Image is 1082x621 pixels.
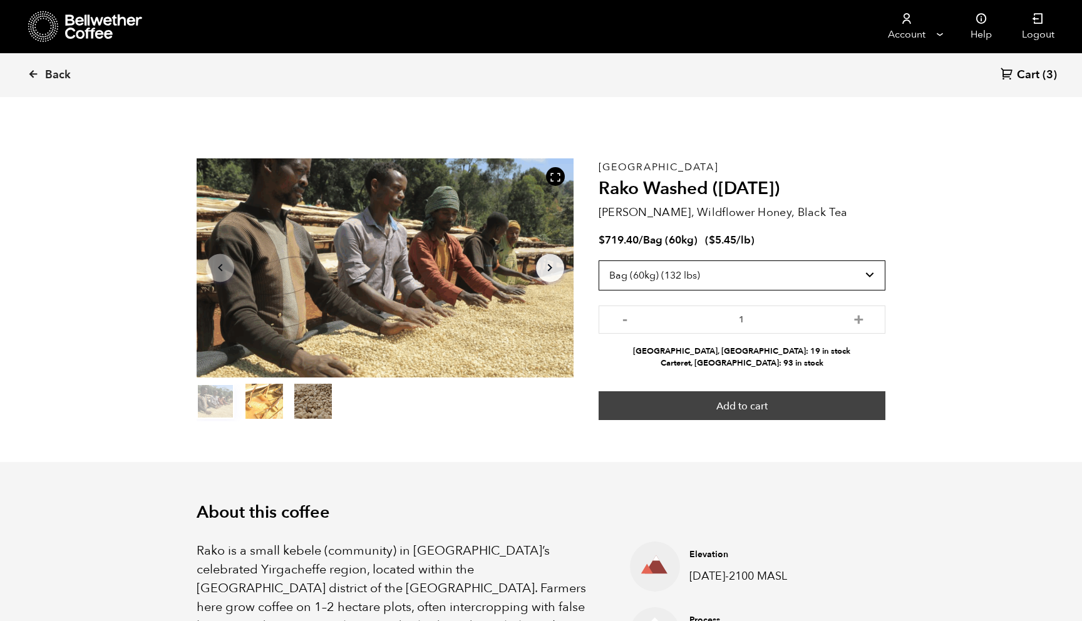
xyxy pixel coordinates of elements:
a: Cart (3) [1001,67,1057,84]
span: Bag (60kg) [643,233,698,247]
button: - [617,312,633,324]
span: $ [709,233,715,247]
h2: Rako Washed ([DATE]) [599,178,885,200]
bdi: 719.40 [599,233,639,247]
h4: Elevation [689,548,808,561]
span: (3) [1043,68,1057,83]
li: [GEOGRAPHIC_DATA], [GEOGRAPHIC_DATA]: 19 in stock [599,346,885,357]
span: ( ) [705,233,755,247]
span: $ [599,233,605,247]
span: Cart [1017,68,1039,83]
p: [PERSON_NAME], Wildflower Honey, Black Tea [599,204,885,221]
bdi: 5.45 [709,233,736,247]
li: Carteret, [GEOGRAPHIC_DATA]: 93 in stock [599,357,885,369]
span: / [639,233,643,247]
h2: About this coffee [197,503,885,523]
span: /lb [736,233,751,247]
button: + [851,312,867,324]
button: Add to cart [599,391,885,420]
span: Back [45,68,71,83]
p: [DATE]-2100 MASL [689,568,808,585]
